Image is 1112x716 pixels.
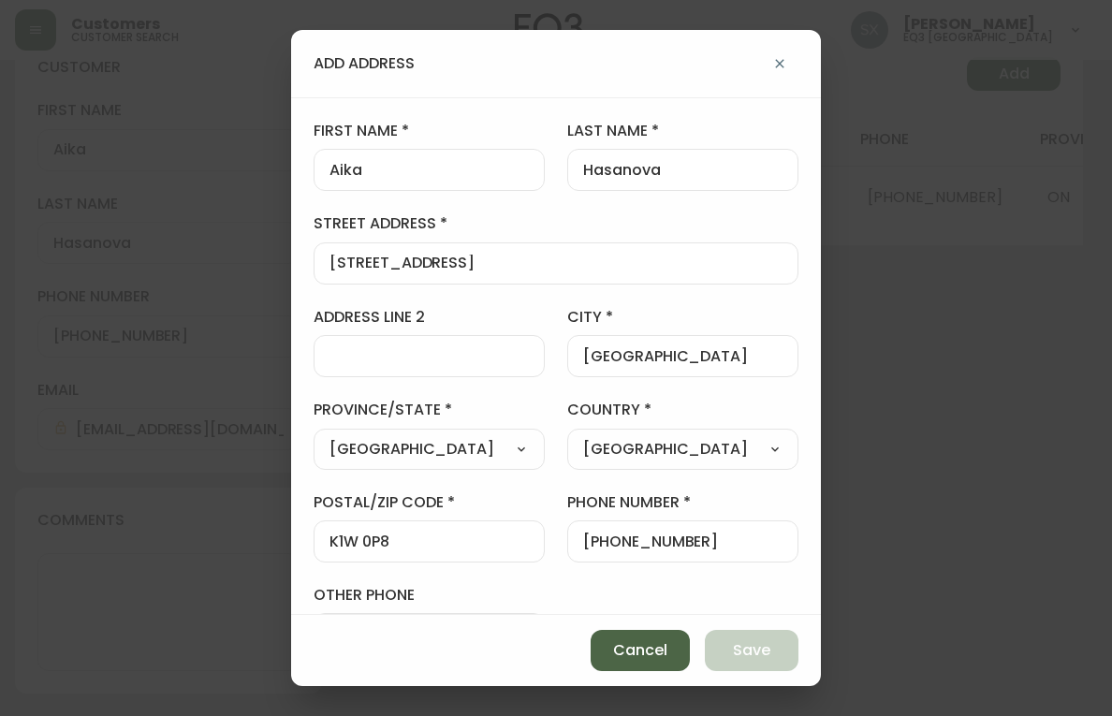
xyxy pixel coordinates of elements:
label: postal/zip code [314,492,545,513]
label: province/state [314,400,545,420]
label: address line 2 [314,307,545,328]
span: Cancel [613,640,667,661]
label: country [567,400,798,420]
label: last name [567,121,798,141]
label: street address [314,213,798,234]
label: phone number [567,492,798,513]
label: city [567,307,798,328]
h4: add address [314,53,415,74]
button: Cancel [591,630,690,671]
label: other phone [314,585,545,606]
label: first name [314,121,545,141]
